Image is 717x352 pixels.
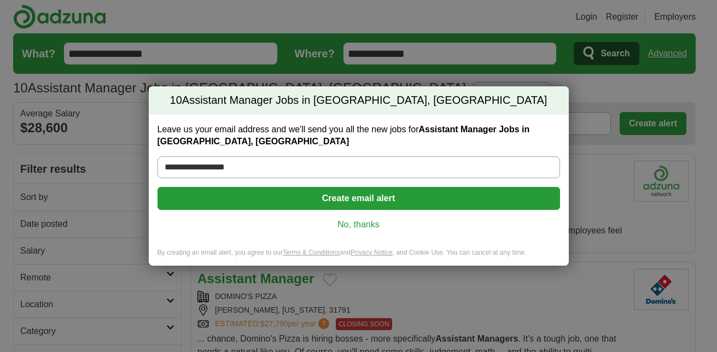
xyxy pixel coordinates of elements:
[351,249,393,256] a: Privacy Notice
[170,93,182,108] span: 10
[149,248,569,266] div: By creating an email alert, you agree to our and , and Cookie Use. You can cancel at any time.
[158,187,560,210] button: Create email alert
[158,124,560,148] label: Leave us your email address and we'll send you all the new jobs for
[149,86,569,115] h2: Assistant Manager Jobs in [GEOGRAPHIC_DATA], [GEOGRAPHIC_DATA]
[166,219,551,231] a: No, thanks
[158,125,530,146] strong: Assistant Manager Jobs in [GEOGRAPHIC_DATA], [GEOGRAPHIC_DATA]
[283,249,340,256] a: Terms & Conditions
